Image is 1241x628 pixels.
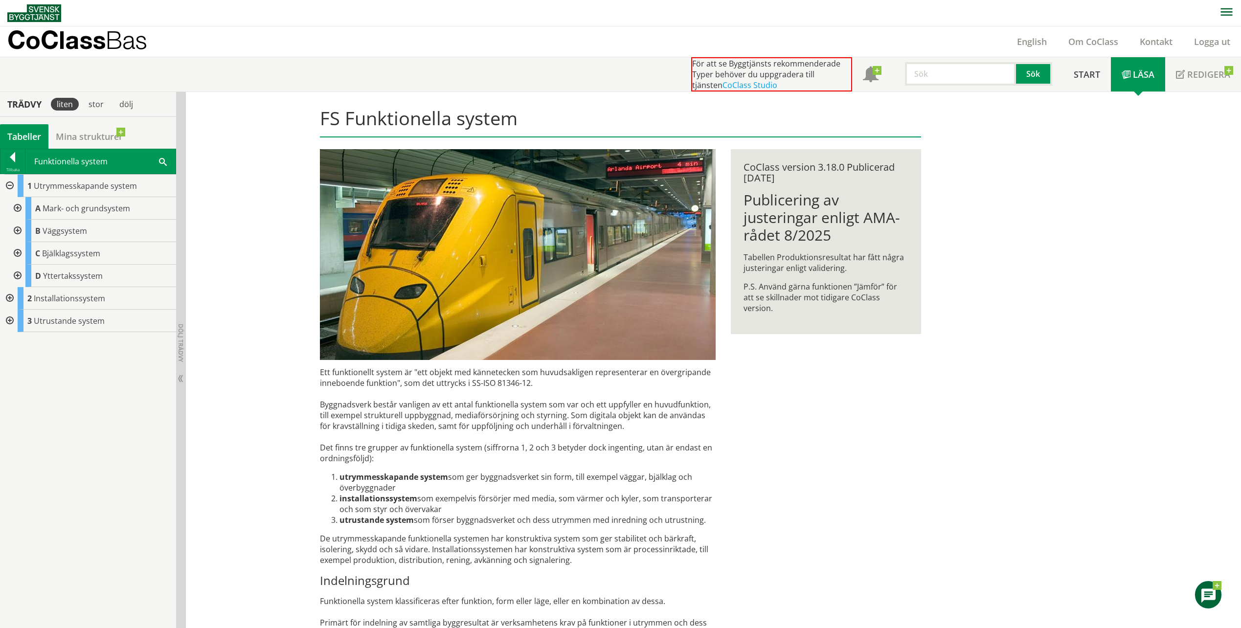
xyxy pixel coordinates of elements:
[1165,57,1241,91] a: Redigera
[320,107,921,137] h1: FS Funktionella system
[1074,68,1100,80] span: Start
[339,493,417,504] strong: installationssystem
[34,180,137,191] span: Utrymmesskapande system
[27,293,32,304] span: 2
[1133,68,1154,80] span: Läsa
[744,281,908,314] p: P.S. Använd gärna funktionen ”Jämför” för att se skillnader mot tidigare CoClass version.
[35,270,41,281] span: D
[8,265,176,287] div: Gå till informationssidan för CoClass Studio
[48,124,130,149] a: Mina strukturer
[339,471,448,482] strong: utrymmesskapande system
[8,242,176,265] div: Gå till informationssidan för CoClass Studio
[744,252,908,273] p: Tabellen Produktionsresultat har fått några justeringar enligt validering.
[0,166,25,174] div: Tillbaka
[113,98,139,111] div: dölj
[339,515,414,525] strong: utrustande system
[1129,36,1183,47] a: Kontakt
[27,180,32,191] span: 1
[320,149,716,360] img: arlanda-express-2.jpg
[2,99,47,110] div: Trädvy
[863,67,879,83] span: Notifikationer
[1058,36,1129,47] a: Om CoClass
[25,149,176,174] div: Funktionella system
[8,197,176,220] div: Gå till informationssidan för CoClass Studio
[320,573,716,588] h3: Indelningsgrund
[7,26,168,57] a: CoClassBas
[905,62,1016,86] input: Sök
[744,162,908,183] div: CoClass version 3.18.0 Publicerad [DATE]
[1016,62,1052,86] button: Sök
[27,315,32,326] span: 3
[106,25,147,54] span: Bas
[51,98,79,111] div: liten
[8,220,176,242] div: Gå till informationssidan för CoClass Studio
[339,471,716,493] li: som ger byggnadsverket sin form, till exempel väggar, bjälklag och överbyggnader
[43,270,103,281] span: Yttertakssystem
[339,515,716,525] li: som förser byggnadsverket och dess utrymmen med inredning och utrustning.
[7,34,147,45] p: CoClass
[1183,36,1241,47] a: Logga ut
[159,156,167,166] span: Sök i tabellen
[744,191,908,244] h1: Publicering av justeringar enligt AMA-rådet 8/2025
[691,57,852,91] div: För att se Byggtjänsts rekommenderade Typer behöver du uppgradera till tjänsten
[34,315,105,326] span: Utrustande system
[1187,68,1230,80] span: Redigera
[43,225,87,236] span: Väggsystem
[339,493,716,515] li: som exempelvis försörjer med media, som värmer och kyler, som trans­porterar och som styr och öve...
[42,248,100,259] span: Bjälklagssystem
[34,293,105,304] span: Installationssystem
[1063,57,1111,91] a: Start
[177,324,185,362] span: Dölj trädvy
[1111,57,1165,91] a: Läsa
[35,225,41,236] span: B
[83,98,110,111] div: stor
[722,80,777,90] a: CoClass Studio
[1006,36,1058,47] a: English
[43,203,130,214] span: Mark- och grundsystem
[35,203,41,214] span: A
[35,248,40,259] span: C
[7,4,61,22] img: Svensk Byggtjänst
